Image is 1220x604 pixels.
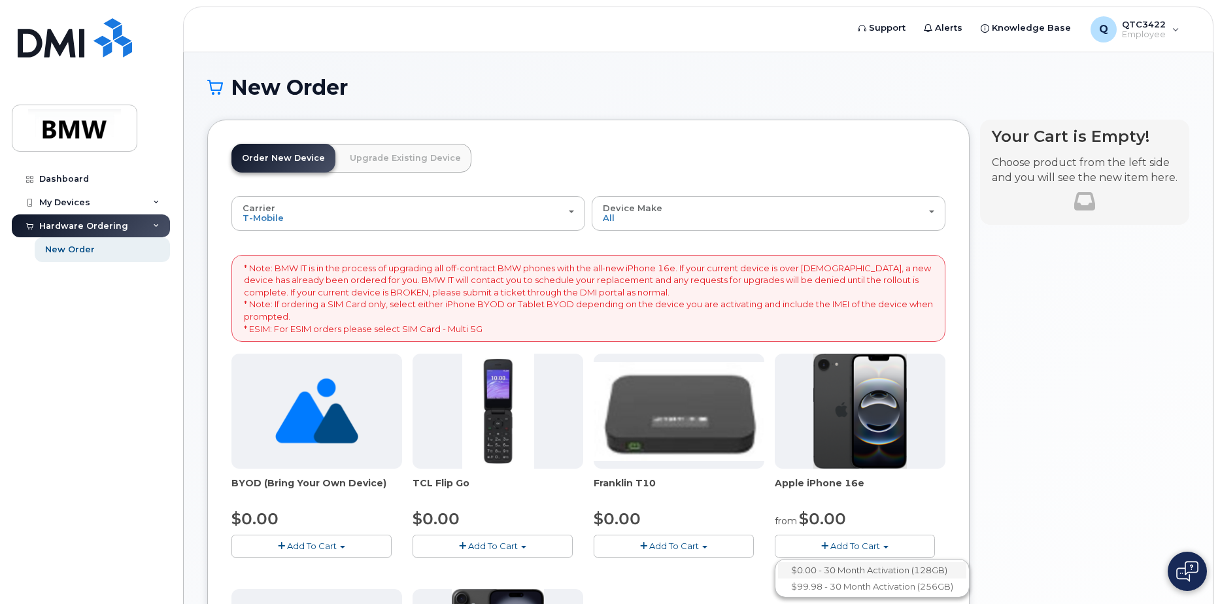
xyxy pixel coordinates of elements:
img: TCL_FLIP_MODE.jpg [462,354,534,469]
div: BYOD (Bring Your Own Device) [231,477,402,503]
p: * Note: BMW IT is in the process of upgrading all off-contract BMW phones with the all-new iPhone... [244,262,933,335]
button: Add To Cart [231,535,392,558]
a: $0.00 - 30 Month Activation (128GB) [778,562,966,579]
button: Carrier T-Mobile [231,196,585,230]
a: Order New Device [231,144,335,173]
span: Device Make [603,203,662,213]
img: Open chat [1176,561,1198,582]
h1: New Order [207,76,1189,99]
div: Apple iPhone 16e [775,477,945,503]
p: Choose product from the left side and you will see the new item here. [992,156,1178,186]
span: $0.00 [413,509,460,528]
span: T-Mobile [243,212,284,223]
h4: Your Cart is Empty! [992,127,1178,145]
span: Add To Cart [649,541,699,551]
img: no_image_found-2caef05468ed5679b831cfe6fc140e25e0c280774317ffc20a367ab7fd17291e.png [275,354,358,469]
a: Upgrade Existing Device [339,144,471,173]
button: Device Make All [592,196,945,230]
span: All [603,212,615,223]
button: Add To Cart [775,535,935,558]
small: from [775,515,797,527]
img: t10.jpg [594,362,764,461]
span: $0.00 [594,509,641,528]
span: $0.00 [231,509,279,528]
div: Franklin T10 [594,477,764,503]
span: Add To Cart [287,541,337,551]
span: $0.00 [799,509,846,528]
span: Carrier [243,203,275,213]
div: TCL Flip Go [413,477,583,503]
span: Add To Cart [468,541,518,551]
button: Add To Cart [594,535,754,558]
span: Add To Cart [830,541,880,551]
a: $99.98 - 30 Month Activation (256GB) [778,579,966,595]
img: iphone16e.png [813,354,907,469]
button: Add To Cart [413,535,573,558]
